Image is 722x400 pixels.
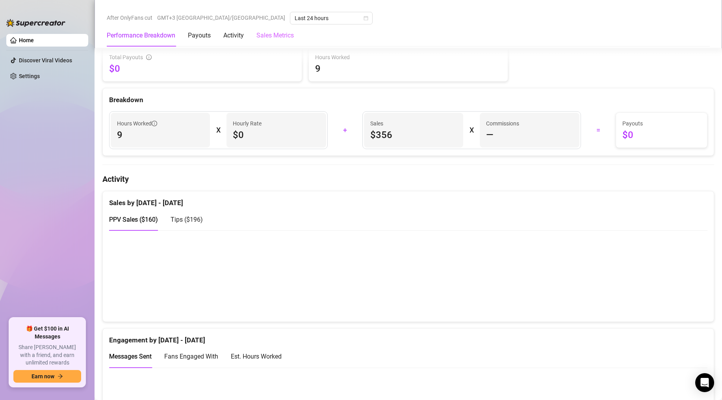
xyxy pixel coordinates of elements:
span: Share [PERSON_NAME] with a friend, and earn unlimited rewards [13,344,81,367]
div: Payouts [188,31,211,40]
span: calendar [364,16,368,21]
span: $0 [109,62,295,75]
span: After OnlyFans cut [107,12,152,24]
span: GMT+3 [GEOGRAPHIC_DATA]/[GEOGRAPHIC_DATA] [157,12,285,24]
span: Hours Worked [117,119,157,128]
span: Earn now [32,373,54,379]
span: info-circle [146,54,152,60]
div: Activity [223,31,244,40]
span: Payouts [622,119,701,128]
span: PPV Sales ( $160 ) [109,216,158,223]
span: 9 [315,62,501,75]
span: Fans Engaged With [164,353,218,360]
span: Sales [370,119,457,128]
div: + [332,124,358,136]
span: Total Payouts [109,53,143,62]
span: Hours Worked [315,53,501,62]
span: arrow-right [58,374,63,379]
article: Hourly Rate [233,119,262,128]
span: $356 [370,129,457,141]
span: Messages Sent [109,353,152,360]
span: $0 [233,129,319,141]
div: X [470,124,473,136]
span: 🎁 Get $100 in AI Messages [13,325,81,340]
h4: Activity [102,174,714,185]
span: info-circle [152,121,157,126]
div: X [216,124,220,136]
div: Open Intercom Messenger [695,373,714,392]
button: Earn nowarrow-right [13,370,81,383]
img: logo-BBDzfeDw.svg [6,19,65,27]
div: Est. Hours Worked [231,351,282,361]
div: Sales by [DATE] - [DATE] [109,191,707,208]
span: — [486,129,494,141]
div: Performance Breakdown [107,31,175,40]
span: Tips ( $196 ) [171,216,203,223]
div: = [586,124,611,136]
span: Last 24 hours [295,12,368,24]
a: Discover Viral Videos [19,57,72,64]
a: Home [19,37,34,43]
div: Engagement by [DATE] - [DATE] [109,329,707,346]
span: 9 [117,129,204,141]
div: Breakdown [109,95,707,105]
div: Sales Metrics [256,31,294,40]
span: $0 [622,129,701,141]
article: Commissions [486,119,519,128]
a: Settings [19,73,40,79]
